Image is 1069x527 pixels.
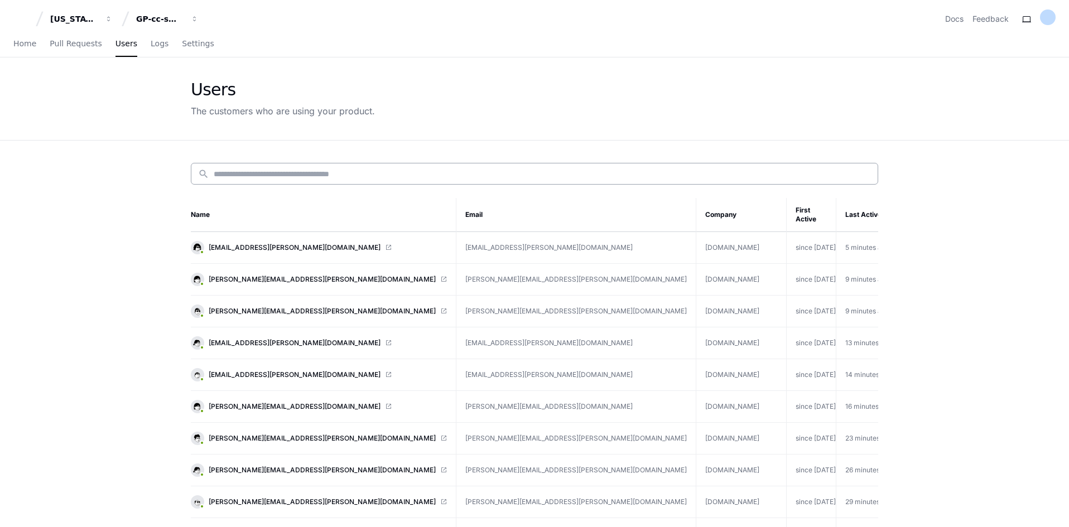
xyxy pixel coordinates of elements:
td: 23 minutes ago [836,423,895,455]
th: Name [191,198,456,232]
td: 9 minutes ago [836,264,895,296]
td: [EMAIL_ADDRESS][PERSON_NAME][DOMAIN_NAME] [456,232,696,264]
img: 5.svg [192,433,203,443]
td: [PERSON_NAME][EMAIL_ADDRESS][PERSON_NAME][DOMAIN_NAME] [456,264,696,296]
a: [PERSON_NAME][EMAIL_ADDRESS][PERSON_NAME][DOMAIN_NAME] [191,432,447,445]
td: [DOMAIN_NAME] [696,327,787,359]
td: since [DATE] [787,327,836,359]
td: 9 minutes ago [836,296,895,327]
a: [PERSON_NAME][EMAIL_ADDRESS][PERSON_NAME][DOMAIN_NAME] [191,273,447,286]
span: [PERSON_NAME][EMAIL_ADDRESS][DOMAIN_NAME] [209,402,381,411]
span: Settings [182,40,214,47]
span: [PERSON_NAME][EMAIL_ADDRESS][PERSON_NAME][DOMAIN_NAME] [209,275,436,284]
th: Email [456,198,696,232]
a: Logs [151,31,168,57]
a: [EMAIL_ADDRESS][PERSON_NAME][DOMAIN_NAME] [191,368,447,381]
img: 1.svg [192,401,203,412]
a: [PERSON_NAME][EMAIL_ADDRESS][DOMAIN_NAME] [191,400,447,413]
img: 13.svg [192,496,203,507]
img: 14.svg [192,465,203,475]
a: [PERSON_NAME][EMAIL_ADDRESS][PERSON_NAME][DOMAIN_NAME] [191,463,447,477]
td: [PERSON_NAME][EMAIL_ADDRESS][PERSON_NAME][DOMAIN_NAME] [456,296,696,327]
td: since [DATE] [787,264,836,296]
td: [DOMAIN_NAME] [696,391,787,423]
img: 8.svg [192,369,203,380]
span: [PERSON_NAME][EMAIL_ADDRESS][PERSON_NAME][DOMAIN_NAME] [209,466,436,475]
td: [DOMAIN_NAME] [696,486,787,518]
td: [DOMAIN_NAME] [696,359,787,391]
span: [EMAIL_ADDRESS][PERSON_NAME][DOMAIN_NAME] [209,243,381,252]
span: [PERSON_NAME][EMAIL_ADDRESS][PERSON_NAME][DOMAIN_NAME] [209,307,436,316]
td: [DOMAIN_NAME] [696,264,787,296]
td: [PERSON_NAME][EMAIL_ADDRESS][PERSON_NAME][DOMAIN_NAME] [456,423,696,455]
span: Home [13,40,36,47]
th: Last Active [836,198,895,232]
td: since [DATE] [787,486,836,518]
a: Settings [182,31,214,57]
td: 16 minutes ago [836,391,895,423]
th: Company [696,198,787,232]
td: [EMAIL_ADDRESS][PERSON_NAME][DOMAIN_NAME] [456,327,696,359]
a: Home [13,31,36,57]
div: Users [191,80,375,100]
span: [PERSON_NAME][EMAIL_ADDRESS][PERSON_NAME][DOMAIN_NAME] [209,497,436,506]
div: The customers who are using your product. [191,104,375,118]
button: GP-cc-sml-apps [132,9,203,29]
td: [PERSON_NAME][EMAIL_ADDRESS][DOMAIN_NAME] [456,391,696,423]
td: 13 minutes ago [836,327,895,359]
td: [EMAIL_ADDRESS][PERSON_NAME][DOMAIN_NAME] [456,359,696,391]
a: Pull Requests [50,31,102,57]
div: GP-cc-sml-apps [136,13,184,25]
a: [PERSON_NAME][EMAIL_ADDRESS][PERSON_NAME][DOMAIN_NAME] [191,495,447,509]
td: [DOMAIN_NAME] [696,296,787,327]
td: 26 minutes ago [836,455,895,486]
span: Logs [151,40,168,47]
td: [PERSON_NAME][EMAIL_ADDRESS][PERSON_NAME][DOMAIN_NAME] [456,455,696,486]
span: Users [115,40,137,47]
a: Users [115,31,137,57]
a: [PERSON_NAME][EMAIL_ADDRESS][PERSON_NAME][DOMAIN_NAME] [191,304,447,318]
span: [EMAIL_ADDRESS][PERSON_NAME][DOMAIN_NAME] [209,370,381,379]
td: since [DATE] [787,232,836,264]
img: 1.svg [192,274,203,284]
a: [EMAIL_ADDRESS][PERSON_NAME][DOMAIN_NAME] [191,336,447,350]
span: [PERSON_NAME][EMAIL_ADDRESS][PERSON_NAME][DOMAIN_NAME] [209,434,436,443]
img: 6.svg [192,306,203,316]
button: Feedback [972,13,1009,25]
button: [US_STATE] Pacific [46,9,117,29]
img: 14.svg [192,337,203,348]
th: First Active [787,198,836,232]
td: since [DATE] [787,359,836,391]
img: 15.svg [192,242,203,253]
td: 5 minutes ago [836,232,895,264]
span: Pull Requests [50,40,102,47]
td: since [DATE] [787,423,836,455]
div: [US_STATE] Pacific [50,13,98,25]
mat-icon: search [198,168,209,180]
span: [EMAIL_ADDRESS][PERSON_NAME][DOMAIN_NAME] [209,339,381,347]
td: since [DATE] [787,391,836,423]
td: [DOMAIN_NAME] [696,423,787,455]
a: Docs [945,13,964,25]
td: [PERSON_NAME][EMAIL_ADDRESS][PERSON_NAME][DOMAIN_NAME] [456,486,696,518]
td: since [DATE] [787,296,836,327]
td: [DOMAIN_NAME] [696,455,787,486]
td: 29 minutes ago [836,486,895,518]
td: since [DATE] [787,455,836,486]
a: [EMAIL_ADDRESS][PERSON_NAME][DOMAIN_NAME] [191,241,447,254]
td: 14 minutes ago [836,359,895,391]
td: [DOMAIN_NAME] [696,232,787,264]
